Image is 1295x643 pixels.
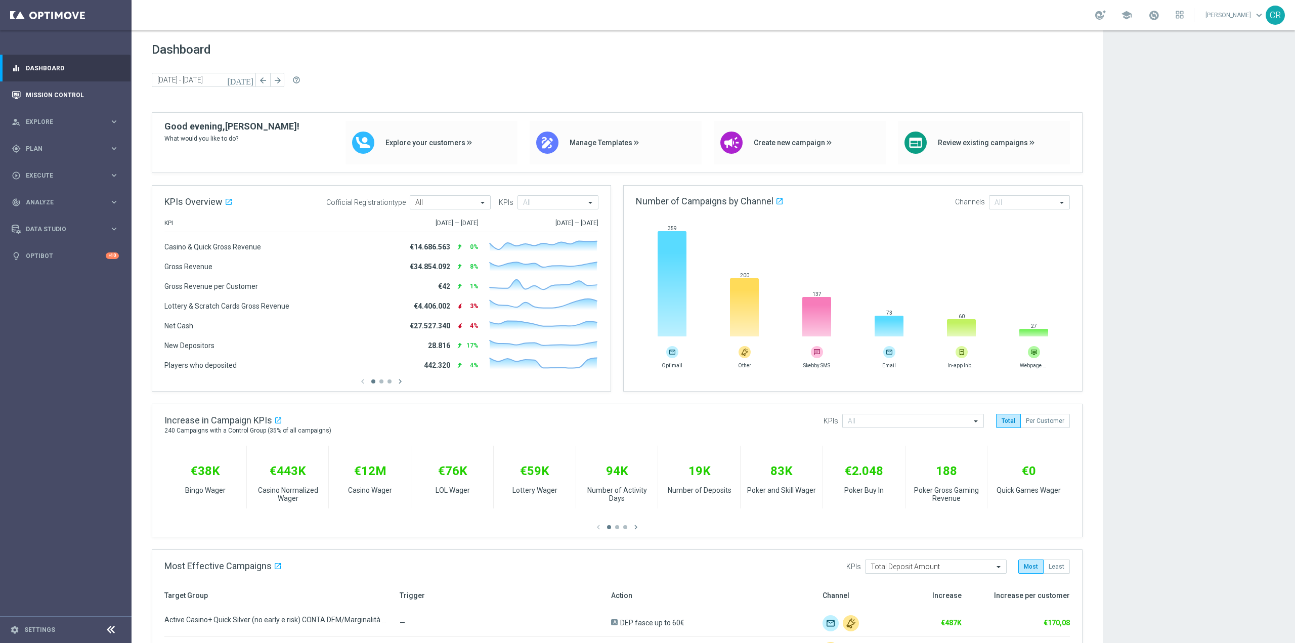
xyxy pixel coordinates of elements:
[26,81,119,108] a: Mission Control
[106,252,119,259] div: +10
[12,55,119,81] div: Dashboard
[11,172,119,180] button: play_circle_outline Execute keyboard_arrow_right
[26,55,119,81] a: Dashboard
[1121,10,1132,21] span: school
[26,226,109,232] span: Data Studio
[12,81,119,108] div: Mission Control
[12,117,109,126] div: Explore
[12,251,21,261] i: lightbulb
[26,242,106,269] a: Optibot
[11,252,119,260] button: lightbulb Optibot +10
[10,625,19,634] i: settings
[26,173,109,179] span: Execute
[12,144,21,153] i: gps_fixed
[11,198,119,206] button: track_changes Analyze keyboard_arrow_right
[12,242,119,269] div: Optibot
[12,198,21,207] i: track_changes
[1204,8,1266,23] a: [PERSON_NAME]keyboard_arrow_down
[11,64,119,72] button: equalizer Dashboard
[12,225,109,234] div: Data Studio
[12,198,109,207] div: Analyze
[11,145,119,153] button: gps_fixed Plan keyboard_arrow_right
[12,64,21,73] i: equalizer
[26,146,109,152] span: Plan
[109,117,119,126] i: keyboard_arrow_right
[109,197,119,207] i: keyboard_arrow_right
[11,91,119,99] button: Mission Control
[26,119,109,125] span: Explore
[12,144,109,153] div: Plan
[1266,6,1285,25] div: CR
[109,170,119,180] i: keyboard_arrow_right
[109,224,119,234] i: keyboard_arrow_right
[26,199,109,205] span: Analyze
[24,627,55,633] a: Settings
[11,118,119,126] button: person_search Explore keyboard_arrow_right
[12,171,21,180] i: play_circle_outline
[11,225,119,233] button: Data Studio keyboard_arrow_right
[12,171,109,180] div: Execute
[12,117,21,126] i: person_search
[1254,10,1265,21] span: keyboard_arrow_down
[109,144,119,153] i: keyboard_arrow_right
